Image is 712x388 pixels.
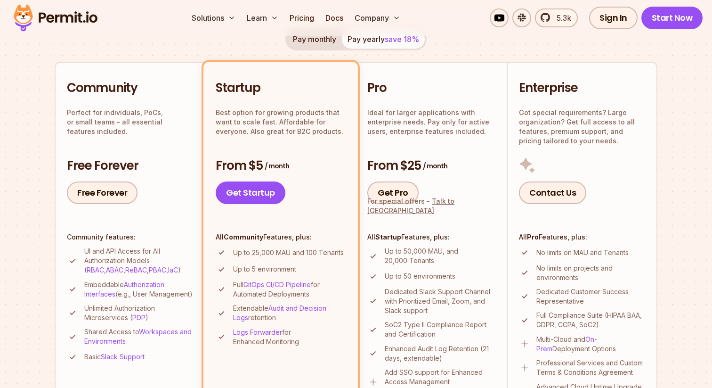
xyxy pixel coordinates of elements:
h2: Pro [367,80,495,97]
p: No limits on MAU and Tenants [536,248,629,257]
p: Dedicated Customer Success Representative [536,287,645,306]
h2: Startup [216,80,346,97]
a: RBAC [87,266,104,274]
div: For special offers - [367,197,495,215]
a: Docs [322,8,347,27]
strong: Startup [375,233,401,241]
p: Ideal for larger applications with enterprise needs. Pay only for active users, enterprise featur... [367,108,495,136]
h3: From $25 [367,157,495,174]
p: Up to 25,000 MAU and 100 Tenants [233,248,344,257]
a: Slack Support [101,353,145,361]
a: Free Forever [67,182,138,204]
a: Logs Forwarder [233,328,282,336]
a: 5.3k [535,8,578,27]
img: Permit logo [9,2,102,34]
span: 5.3k [551,12,571,24]
span: / month [265,161,289,171]
p: SoC2 Type II Compliance Report and Certification [385,320,495,339]
p: Perfect for individuals, PoCs, or small teams - all essential features included. [67,108,194,136]
a: On-Prem [536,335,597,353]
h2: Enterprise [519,80,645,97]
h4: All Features, plus: [519,232,645,242]
a: GitOps CI/CD Pipeline [243,281,311,289]
h4: All Features, plus: [367,232,495,242]
a: Start Now [641,7,703,29]
a: Audit and Decision Logs [233,304,326,322]
strong: Pro [527,233,539,241]
p: Basic [84,352,145,362]
p: Professional Services and Custom Terms & Conditions Agreement [536,358,645,377]
p: Up to 50 environments [385,272,455,281]
p: Up to 5 environment [233,264,296,274]
p: Embeddable (e.g., User Management) [84,280,194,299]
a: Pricing [286,8,318,27]
a: PDP [132,314,146,322]
a: IaC [168,266,178,274]
a: Authorization Interfaces [84,281,164,298]
button: Solutions [188,8,239,27]
span: / month [423,161,447,171]
p: Enhanced Audit Log Retention (21 days, extendable) [385,344,495,363]
p: Extendable retention [233,304,346,322]
strong: Community [224,233,263,241]
p: Full Compliance Suite (HIPAA BAA, GDPR, CCPA, SoC2) [536,311,645,330]
h4: All Features, plus: [216,232,346,242]
p: Unlimited Authorization Microservices ( ) [84,304,194,322]
p: UI and API Access for All Authorization Models ( , , , , ) [84,247,194,275]
p: Dedicated Slack Support Channel with Prioritized Email, Zoom, and Slack support [385,287,495,315]
p: for Enhanced Monitoring [233,328,346,347]
h3: Free Forever [67,157,194,174]
a: Get Pro [367,182,419,204]
p: Got special requirements? Large organization? Get full access to all features, premium support, a... [519,108,645,146]
a: ABAC [106,266,123,274]
a: Contact Us [519,182,586,204]
a: Sign In [589,7,638,29]
a: ReBAC [125,266,147,274]
button: Learn [243,8,282,27]
button: Company [351,8,404,27]
p: Best option for growing products that want to scale fast. Affordable for everyone. Also great for... [216,108,346,136]
p: No limits on projects and environments [536,264,645,282]
h2: Community [67,80,194,97]
p: Full for Automated Deployments [233,280,346,299]
h4: Community features: [67,232,194,242]
p: Multi-Cloud and Deployment Options [536,335,645,354]
p: Shared Access to [84,327,194,346]
p: Up to 50,000 MAU, and 20,000 Tenants [385,247,495,265]
a: PBAC [149,266,166,274]
h3: From $5 [216,157,346,174]
button: Pay monthly [287,30,342,49]
a: Get Startup [216,182,285,204]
